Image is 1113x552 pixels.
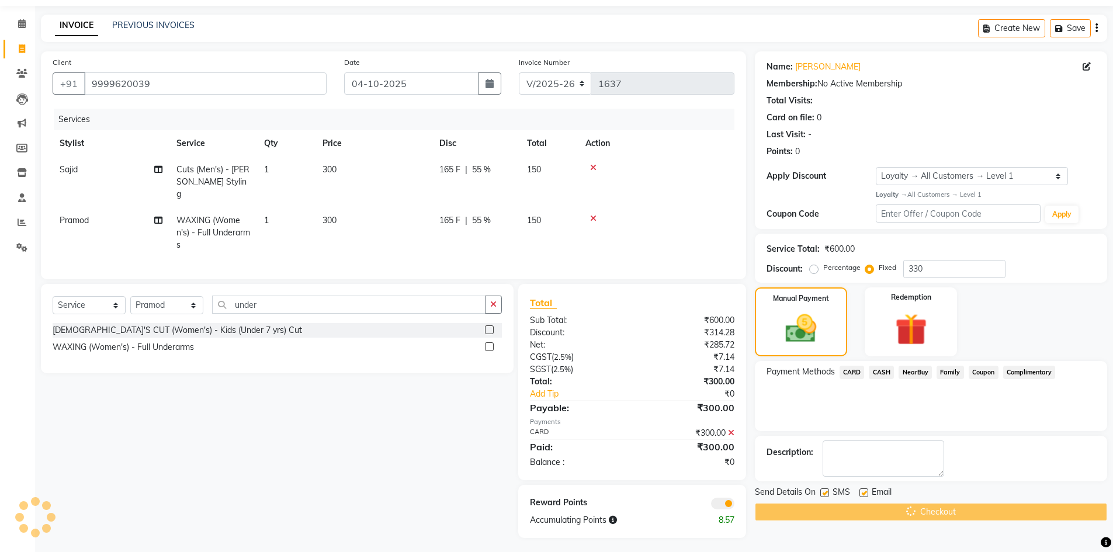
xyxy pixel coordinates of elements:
[767,208,876,220] div: Coupon Code
[876,190,907,199] strong: Loyalty →
[876,204,1041,223] input: Enter Offer / Coupon Code
[521,388,650,400] a: Add Tip
[795,61,861,73] a: [PERSON_NAME]
[439,164,460,176] span: 165 F
[817,112,821,124] div: 0
[632,440,743,454] div: ₹300.00
[632,327,743,339] div: ₹314.28
[54,109,743,130] div: Services
[521,440,632,454] div: Paid:
[899,366,932,379] span: NearBuy
[767,78,1095,90] div: No Active Membership
[767,243,820,255] div: Service Total:
[767,366,835,378] span: Payment Methods
[112,20,195,30] a: PREVIOUS INVOICES
[969,366,998,379] span: Coupon
[465,164,467,176] span: |
[891,292,931,303] label: Redemption
[872,486,892,501] span: Email
[808,129,812,141] div: -
[869,366,894,379] span: CASH
[767,112,814,124] div: Card on file:
[651,388,743,400] div: ₹0
[432,130,520,157] th: Disc
[521,401,632,415] div: Payable:
[876,190,1095,200] div: All Customers → Level 1
[632,339,743,351] div: ₹285.72
[60,215,89,225] span: Pramod
[521,427,632,439] div: CARD
[755,486,816,501] span: Send Details On
[767,95,813,107] div: Total Visits:
[323,164,337,175] span: 300
[53,72,85,95] button: +91
[767,78,817,90] div: Membership:
[520,130,578,157] th: Total
[776,311,826,346] img: _cash.svg
[53,341,194,353] div: WAXING (Women's) - Full Underarms
[1050,19,1091,37] button: Save
[530,352,552,362] span: CGST
[472,214,491,227] span: 55 %
[767,263,803,275] div: Discount:
[1003,366,1056,379] span: Complimentary
[632,456,743,468] div: ₹0
[55,15,98,36] a: INVOICE
[530,297,557,309] span: Total
[773,293,829,304] label: Manual Payment
[257,130,315,157] th: Qty
[264,215,269,225] span: 1
[169,130,257,157] th: Service
[521,314,632,327] div: Sub Total:
[264,164,269,175] span: 1
[937,366,964,379] span: Family
[632,401,743,415] div: ₹300.00
[554,352,571,362] span: 2.5%
[885,310,937,349] img: _gift.svg
[521,456,632,468] div: Balance :
[60,164,78,175] span: Sajid
[53,57,71,68] label: Client
[688,514,743,526] div: 8.57
[521,327,632,339] div: Discount:
[344,57,360,68] label: Date
[824,243,855,255] div: ₹600.00
[767,446,813,459] div: Description:
[521,514,687,526] div: Accumulating Points
[521,497,632,509] div: Reward Points
[53,324,302,336] div: [DEMOGRAPHIC_DATA]'S CUT (Women's) - Kids (Under 7 yrs) Cut
[767,129,806,141] div: Last Visit:
[840,366,865,379] span: CARD
[1045,206,1079,223] button: Apply
[176,215,250,250] span: WAXING (Women's) - Full Underarms
[632,363,743,376] div: ₹7.14
[632,427,743,439] div: ₹300.00
[632,376,743,388] div: ₹300.00
[527,164,541,175] span: 150
[439,214,460,227] span: 165 F
[767,145,793,158] div: Points:
[578,130,734,157] th: Action
[632,314,743,327] div: ₹600.00
[519,57,570,68] label: Invoice Number
[472,164,491,176] span: 55 %
[323,215,337,225] span: 300
[521,363,632,376] div: ( )
[521,339,632,351] div: Net:
[767,61,793,73] div: Name:
[315,130,432,157] th: Price
[53,130,169,157] th: Stylist
[521,351,632,363] div: ( )
[833,486,850,501] span: SMS
[212,296,486,314] input: Search or Scan
[553,364,571,374] span: 2.5%
[632,351,743,363] div: ₹7.14
[795,145,800,158] div: 0
[530,364,551,374] span: SGST
[767,170,876,182] div: Apply Discount
[879,262,896,273] label: Fixed
[84,72,327,95] input: Search by Name/Mobile/Email/Code
[530,417,734,427] div: Payments
[521,376,632,388] div: Total:
[978,19,1045,37] button: Create New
